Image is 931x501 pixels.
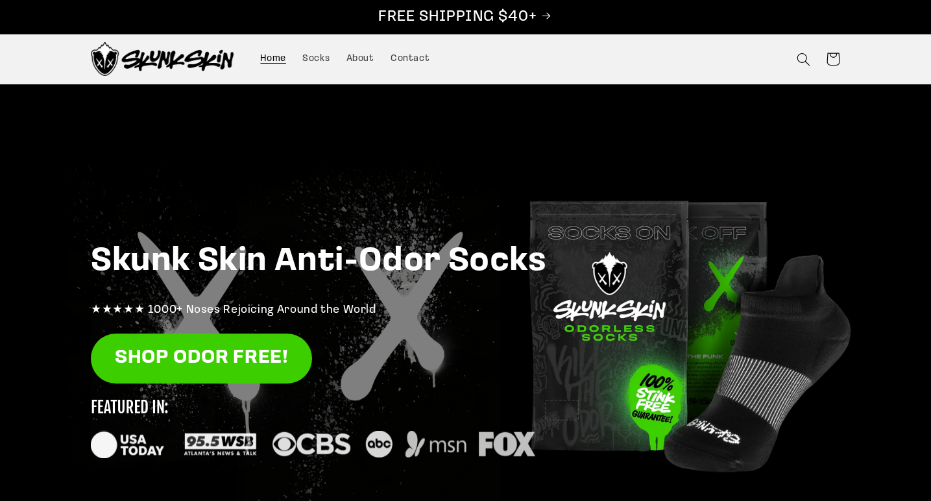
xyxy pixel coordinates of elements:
a: SHOP ODOR FREE! [91,334,312,384]
span: Socks [302,53,330,66]
img: Skunk Skin Anti-Odor Socks. [91,42,234,76]
a: Socks [295,45,338,73]
strong: Skunk Skin Anti-Odor Socks [91,245,547,278]
a: About [338,45,382,73]
span: Contact [391,53,429,66]
span: About [346,53,374,66]
p: ★★★★★ 1000+ Noses Rejoicing Around the World [91,300,840,321]
a: Home [252,45,295,73]
img: new_featured_logos_1_small.svg [91,400,535,458]
p: FREE SHIPPING $40+ [14,7,917,27]
summary: Search [788,44,818,74]
a: Contact [382,45,438,73]
span: Home [260,53,286,66]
